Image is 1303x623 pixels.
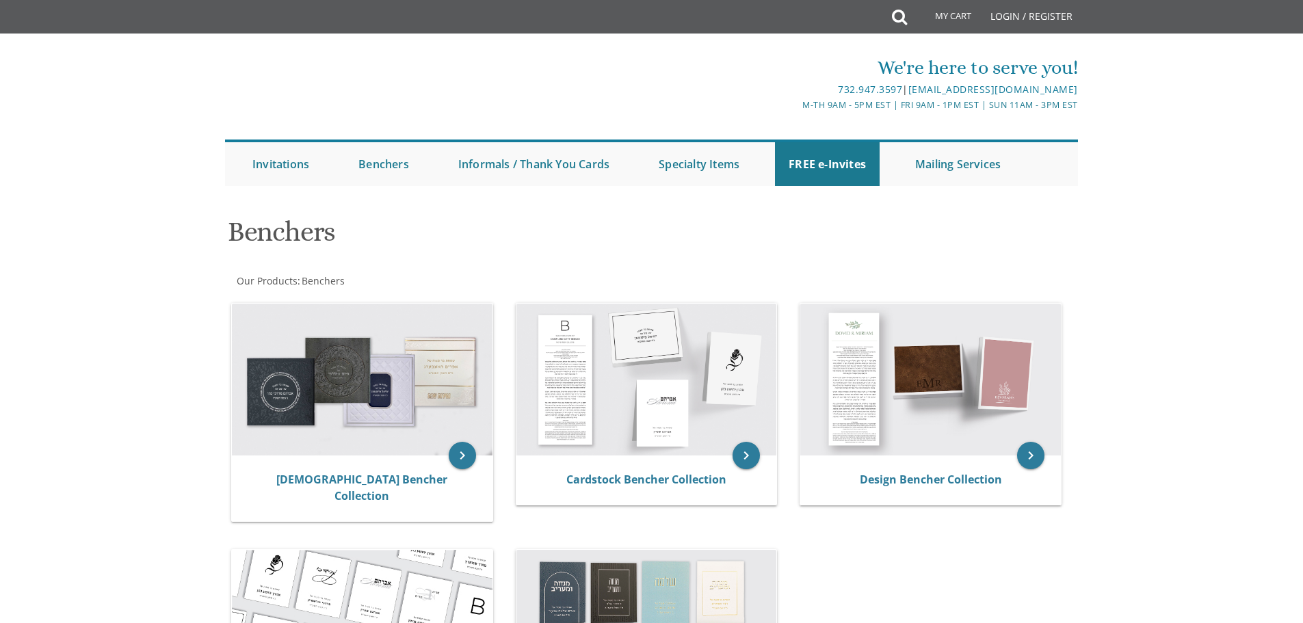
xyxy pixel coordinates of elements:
[345,142,423,186] a: Benchers
[510,98,1078,112] div: M-Th 9am - 5pm EST | Fri 9am - 1pm EST | Sun 11am - 3pm EST
[733,442,760,469] a: keyboard_arrow_right
[901,142,1014,186] a: Mailing Services
[800,304,1061,455] img: Design Bencher Collection
[906,1,981,36] a: My Cart
[232,304,492,455] img: Judaica Bencher Collection
[908,83,1078,96] a: [EMAIL_ADDRESS][DOMAIN_NAME]
[228,217,786,257] h1: Benchers
[510,54,1078,81] div: We're here to serve you!
[566,472,726,487] a: Cardstock Bencher Collection
[510,81,1078,98] div: |
[302,274,345,287] span: Benchers
[276,472,447,503] a: [DEMOGRAPHIC_DATA] Bencher Collection
[235,274,298,287] a: Our Products
[838,83,902,96] a: 732.947.3597
[445,142,623,186] a: Informals / Thank You Cards
[645,142,753,186] a: Specialty Items
[300,274,345,287] a: Benchers
[775,142,880,186] a: FREE e-Invites
[449,442,476,469] a: keyboard_arrow_right
[1017,442,1044,469] a: keyboard_arrow_right
[860,472,1002,487] a: Design Bencher Collection
[225,274,652,288] div: :
[516,304,777,455] img: Cardstock Bencher Collection
[239,142,323,186] a: Invitations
